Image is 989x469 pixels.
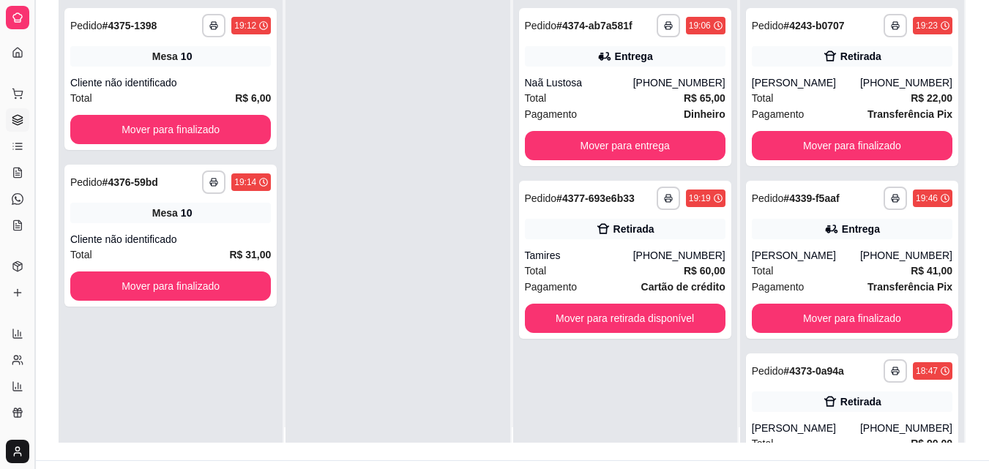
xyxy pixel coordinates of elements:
[70,271,271,301] button: Mover para finalizado
[867,281,952,293] strong: Transferência Pix
[525,192,557,204] span: Pedido
[752,365,784,377] span: Pedido
[633,248,725,263] div: [PHONE_NUMBER]
[70,247,92,263] span: Total
[840,394,881,409] div: Retirada
[525,263,547,279] span: Total
[525,248,633,263] div: Tamires
[684,265,725,277] strong: R$ 60,00
[916,365,938,377] div: 18:47
[525,106,578,122] span: Pagamento
[684,108,725,120] strong: Dinheiro
[229,249,271,260] strong: R$ 31,00
[70,176,102,188] span: Pedido
[234,176,256,188] div: 19:14
[752,279,805,295] span: Pagamento
[525,304,725,333] button: Mover para retirada disponível
[860,248,952,263] div: [PHONE_NUMBER]
[867,108,952,120] strong: Transferência Pix
[181,206,193,220] div: 10
[70,90,92,106] span: Total
[842,222,880,236] div: Entrega
[234,20,256,31] div: 19:12
[752,304,952,333] button: Mover para finalizado
[525,279,578,295] span: Pagamento
[911,438,952,449] strong: R$ 90,00
[556,192,635,204] strong: # 4377-693e6b33
[633,75,725,90] div: [PHONE_NUMBER]
[916,192,938,204] div: 19:46
[152,49,178,64] span: Mesa
[916,20,938,31] div: 19:23
[752,20,784,31] span: Pedido
[102,176,158,188] strong: # 4376-59bd
[613,222,654,236] div: Retirada
[752,90,774,106] span: Total
[752,263,774,279] span: Total
[752,435,774,451] span: Total
[615,49,653,64] div: Entrega
[752,421,860,435] div: [PERSON_NAME]
[102,20,157,31] strong: # 4375-1398
[911,92,952,104] strong: R$ 22,00
[181,49,193,64] div: 10
[911,265,952,277] strong: R$ 41,00
[641,281,725,293] strong: Cartão de crédito
[783,192,839,204] strong: # 4339-f5aaf
[840,49,881,64] div: Retirada
[783,365,844,377] strong: # 4373-0a94a
[752,248,860,263] div: [PERSON_NAME]
[689,20,711,31] div: 19:06
[752,192,784,204] span: Pedido
[556,20,632,31] strong: # 4374-ab7a581f
[525,20,557,31] span: Pedido
[752,106,805,122] span: Pagamento
[70,232,271,247] div: Cliente não identificado
[235,92,271,104] strong: R$ 6,00
[684,92,725,104] strong: R$ 65,00
[752,75,860,90] div: [PERSON_NAME]
[752,131,952,160] button: Mover para finalizado
[70,75,271,90] div: Cliente não identificado
[525,131,725,160] button: Mover para entrega
[860,75,952,90] div: [PHONE_NUMBER]
[525,75,633,90] div: Naã Lustosa
[689,192,711,204] div: 19:19
[525,90,547,106] span: Total
[70,115,271,144] button: Mover para finalizado
[152,206,178,220] span: Mesa
[70,20,102,31] span: Pedido
[860,421,952,435] div: [PHONE_NUMBER]
[783,20,844,31] strong: # 4243-b0707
